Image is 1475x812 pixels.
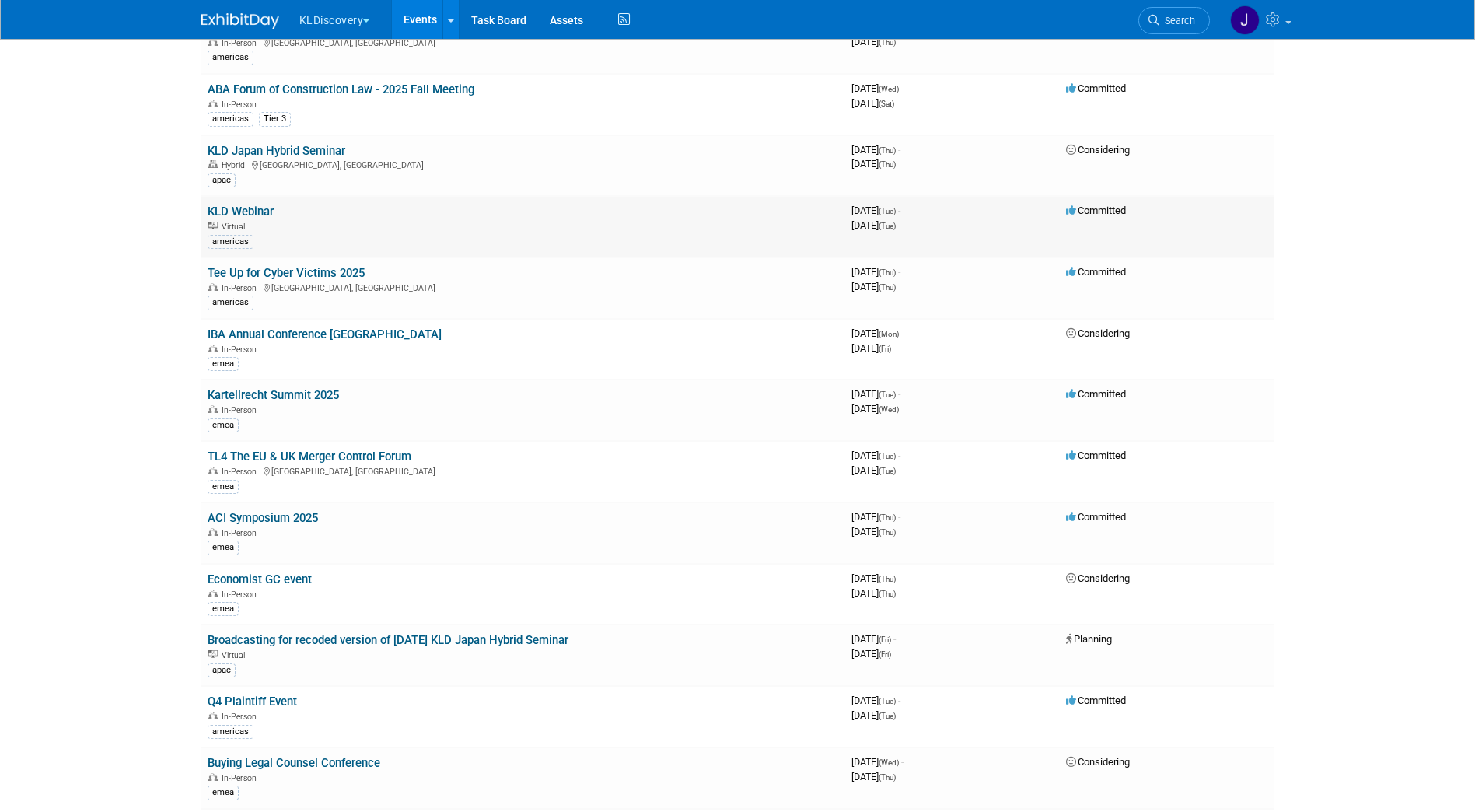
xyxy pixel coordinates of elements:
[222,650,250,660] span: Virtual
[1066,756,1130,768] span: Considering
[222,712,261,722] span: In-Person
[208,36,839,48] div: [GEOGRAPHIC_DATA], [GEOGRAPHIC_DATA]
[851,342,891,354] span: [DATE]
[1066,450,1126,461] span: Committed
[851,97,894,109] span: [DATE]
[879,146,896,155] span: (Thu)
[208,663,236,677] div: apac
[208,725,253,739] div: americas
[851,205,900,216] span: [DATE]
[851,403,899,415] span: [DATE]
[851,327,904,339] span: [DATE]
[1066,205,1126,216] span: Committed
[208,450,411,464] a: TL4 The EU & UK Merger Control Forum
[851,281,896,292] span: [DATE]
[208,327,442,341] a: IBA Annual Conference [GEOGRAPHIC_DATA]
[879,575,896,583] span: (Thu)
[208,467,218,474] img: In-Person Event
[208,112,253,126] div: americas
[208,100,218,107] img: In-Person Event
[879,697,896,705] span: (Tue)
[879,160,896,169] span: (Thu)
[259,112,291,126] div: Tier 3
[851,756,904,768] span: [DATE]
[208,388,339,402] a: Kartellrecht Summit 2025
[851,82,904,94] span: [DATE]
[208,82,474,96] a: ABA Forum of Construction Law - 2025 Fall Meeting
[851,450,900,461] span: [DATE]
[208,480,239,494] div: emea
[1066,82,1126,94] span: Committed
[208,222,218,229] img: Virtual Event
[208,173,236,187] div: apac
[851,709,896,721] span: [DATE]
[208,650,218,658] img: Virtual Event
[851,771,896,782] span: [DATE]
[201,13,279,29] img: ExhibitDay
[879,100,894,108] span: (Sat)
[208,418,239,432] div: emea
[222,405,261,415] span: In-Person
[208,281,839,293] div: [GEOGRAPHIC_DATA], [GEOGRAPHIC_DATA]
[879,513,896,522] span: (Thu)
[898,695,900,706] span: -
[879,207,896,215] span: (Tue)
[1159,15,1195,26] span: Search
[208,602,239,616] div: emea
[901,756,904,768] span: -
[208,283,218,291] img: In-Person Event
[222,528,261,538] span: In-Person
[879,467,896,475] span: (Tue)
[1066,144,1130,156] span: Considering
[879,330,899,338] span: (Mon)
[1138,7,1210,34] a: Search
[851,464,896,476] span: [DATE]
[879,390,896,399] span: (Tue)
[851,388,900,400] span: [DATE]
[893,633,896,645] span: -
[851,266,900,278] span: [DATE]
[208,205,274,219] a: KLD Webinar
[851,526,896,537] span: [DATE]
[222,773,261,783] span: In-Person
[208,296,253,310] div: americas
[879,38,896,47] span: (Thu)
[1066,511,1126,523] span: Committed
[898,511,900,523] span: -
[208,528,218,536] img: In-Person Event
[879,268,896,277] span: (Thu)
[208,712,218,719] img: In-Person Event
[208,405,218,413] img: In-Person Event
[222,160,250,170] span: Hybrid
[208,160,218,168] img: Hybrid Event
[208,345,218,352] img: In-Person Event
[222,222,250,232] span: Virtual
[898,450,900,461] span: -
[1066,388,1126,400] span: Committed
[208,572,312,586] a: Economist GC event
[222,590,261,600] span: In-Person
[222,345,261,355] span: In-Person
[222,283,261,293] span: In-Person
[898,144,900,156] span: -
[208,773,218,781] img: In-Person Event
[851,144,900,156] span: [DATE]
[208,511,318,525] a: ACI Symposium 2025
[208,695,297,709] a: Q4 Plaintiff Event
[1066,266,1126,278] span: Committed
[851,511,900,523] span: [DATE]
[879,773,896,782] span: (Thu)
[208,38,218,46] img: In-Person Event
[1230,5,1260,35] img: Jaclyn Lee
[879,758,899,767] span: (Wed)
[222,467,261,477] span: In-Person
[208,357,239,371] div: emea
[851,158,896,170] span: [DATE]
[208,756,380,770] a: Buying Legal Counsel Conference
[208,541,239,555] div: emea
[898,572,900,584] span: -
[898,388,900,400] span: -
[1066,695,1126,706] span: Committed
[222,100,261,110] span: In-Person
[1066,327,1130,339] span: Considering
